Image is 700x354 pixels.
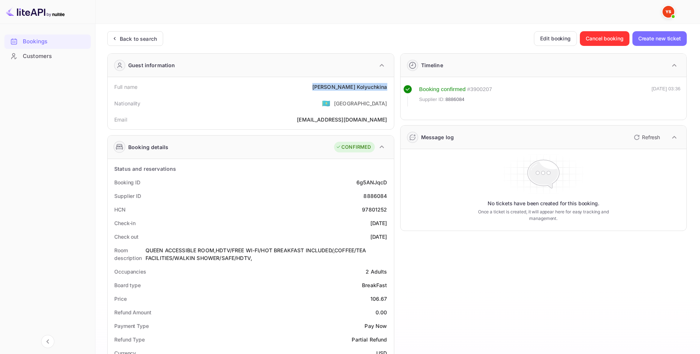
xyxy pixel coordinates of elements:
div: Message log [421,133,454,141]
span: Supplier ID: [419,96,445,103]
div: Occupancies [114,268,146,275]
div: Email [114,116,127,123]
div: BreakFast [362,281,387,289]
div: 97801252 [362,206,387,213]
div: 0.00 [376,308,387,316]
div: HCN [114,206,126,213]
button: Cancel booking [580,31,629,46]
div: Payment Type [114,322,149,330]
p: Once a ticket is created, it will appear here for easy tracking and management. [466,209,620,222]
div: Bookings [23,37,87,46]
div: Booking details [128,143,168,151]
div: [EMAIL_ADDRESS][DOMAIN_NAME] [297,116,387,123]
button: Create new ticket [632,31,687,46]
img: LiteAPI logo [6,6,65,18]
div: Booking confirmed [419,85,466,94]
div: Board type [114,281,141,289]
button: Collapse navigation [41,335,54,348]
div: Customers [23,52,87,61]
div: Pay Now [365,322,387,330]
div: Back to search [120,35,157,43]
div: [DATE] [370,219,387,227]
div: Customers [4,49,91,64]
div: [GEOGRAPHIC_DATA] [334,100,387,107]
div: Check-in [114,219,136,227]
div: Booking ID [114,178,140,186]
a: Bookings [4,35,91,48]
button: Refresh [629,131,663,143]
button: Edit booking [534,31,577,46]
div: Bookings [4,35,91,49]
div: Room description [114,246,146,262]
div: [DATE] 03:36 [651,85,681,106]
div: Guest information [128,61,175,69]
p: No tickets have been created for this booking. [488,200,599,207]
div: [DATE] [370,233,387,241]
img: Yandex Support [663,6,674,18]
div: Refund Type [114,336,145,343]
span: United States [322,97,330,110]
div: 106.67 [370,295,387,303]
div: Supplier ID [114,192,141,200]
a: Customers [4,49,91,63]
span: 8886084 [445,96,464,103]
div: # 3900207 [467,85,492,94]
div: Refund Amount [114,308,151,316]
div: 8886084 [363,192,387,200]
p: Refresh [642,133,660,141]
div: Timeline [421,61,443,69]
div: Full name [114,83,137,91]
div: CONFIRMED [336,144,371,151]
div: 2 Adults [366,268,387,275]
div: Status and reservations [114,165,176,173]
div: Price [114,295,127,303]
div: QUEEN ACCESSIBLE ROOM,HDTV/FREE WI-FI/HOT BREAKFAST INCLUDED/,COFFEE/TEA FACILITIES/WALKIN SHOWER... [146,246,387,262]
div: Partial Refund [352,336,387,343]
div: Check out [114,233,139,241]
div: Nationality [114,100,141,107]
div: 6g5ANJqcD [356,178,387,186]
div: [PERSON_NAME] Kolyuchkina [312,83,387,91]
